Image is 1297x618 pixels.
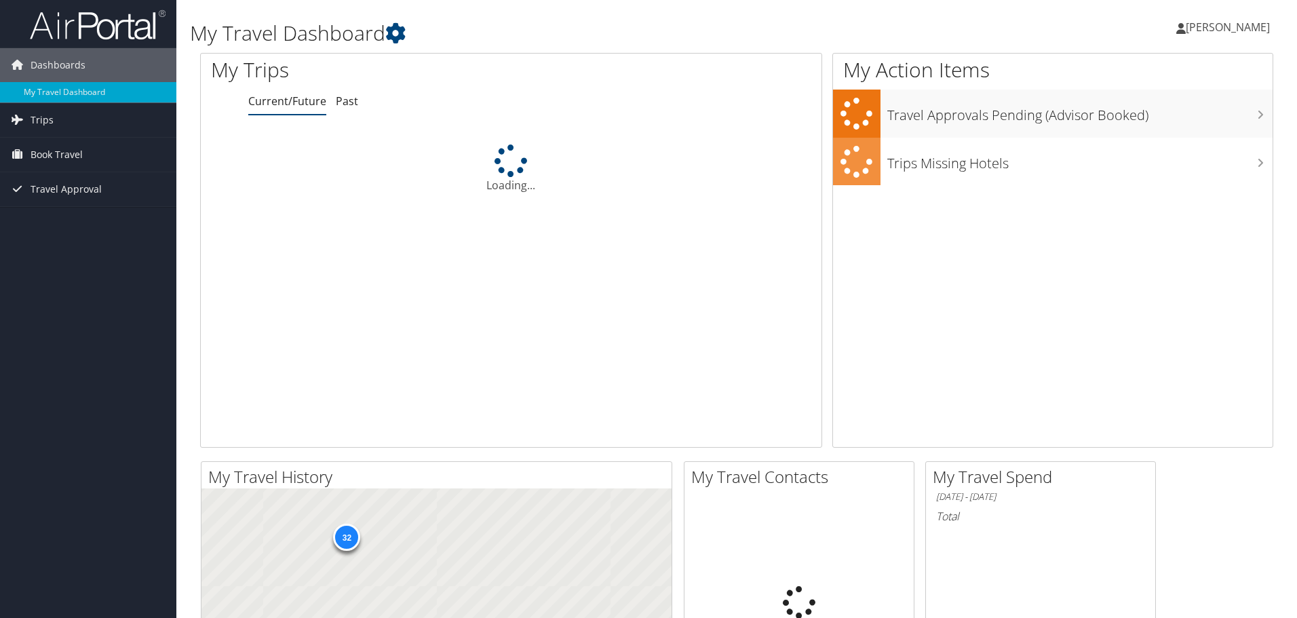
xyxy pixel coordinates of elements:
div: 32 [333,524,360,551]
span: Travel Approval [31,172,102,206]
a: Past [336,94,358,109]
a: [PERSON_NAME] [1176,7,1283,47]
span: Book Travel [31,138,83,172]
h2: My Travel Spend [933,465,1155,488]
h6: [DATE] - [DATE] [936,490,1145,503]
h2: My Travel History [208,465,672,488]
h1: My Trips [211,56,553,84]
h2: My Travel Contacts [691,465,914,488]
h3: Trips Missing Hotels [887,147,1273,173]
span: Dashboards [31,48,85,82]
span: [PERSON_NAME] [1186,20,1270,35]
span: Trips [31,103,54,137]
h1: My Action Items [833,56,1273,84]
a: Current/Future [248,94,326,109]
img: airportal-logo.png [30,9,166,41]
h1: My Travel Dashboard [190,19,919,47]
h6: Total [936,509,1145,524]
h3: Travel Approvals Pending (Advisor Booked) [887,99,1273,125]
a: Trips Missing Hotels [833,138,1273,186]
div: Loading... [201,144,821,193]
a: Travel Approvals Pending (Advisor Booked) [833,90,1273,138]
